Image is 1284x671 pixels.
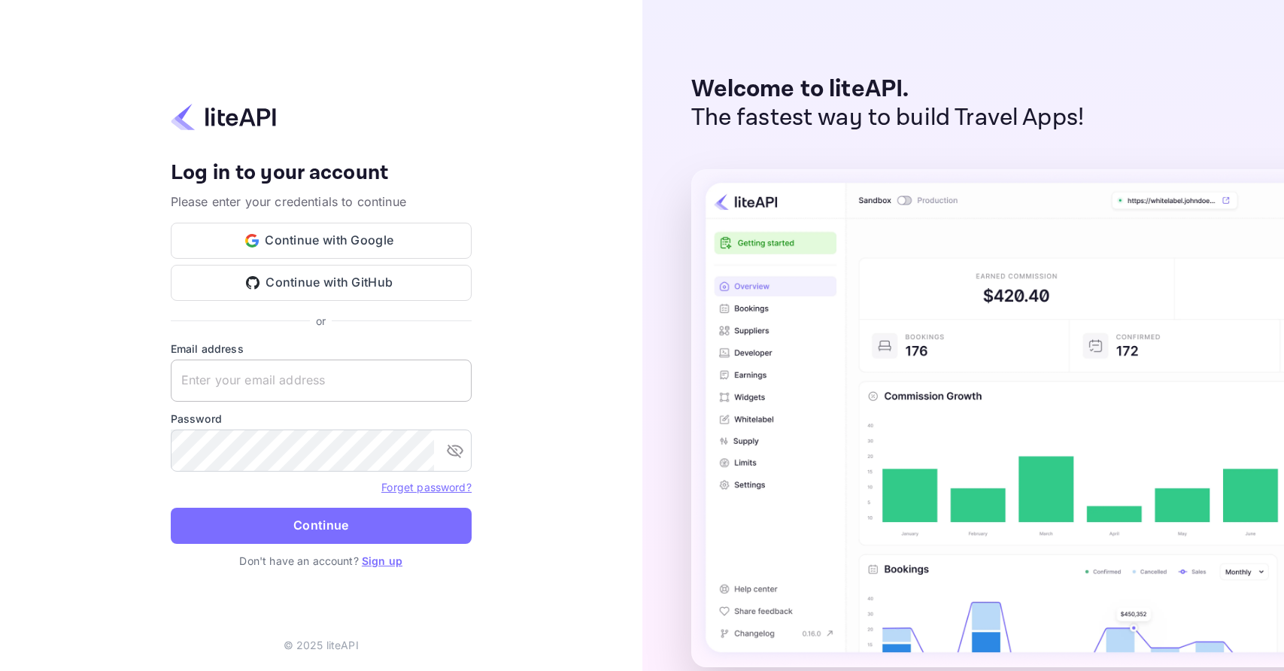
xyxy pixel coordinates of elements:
p: Don't have an account? [171,553,472,569]
button: Continue with GitHub [171,265,472,301]
p: Please enter your credentials to continue [171,193,472,211]
p: © 2025 liteAPI [284,637,359,653]
label: Email address [171,341,472,357]
a: Sign up [362,554,402,567]
p: The fastest way to build Travel Apps! [691,104,1085,132]
a: Forget password? [381,479,471,494]
button: Continue with Google [171,223,472,259]
button: toggle password visibility [440,436,470,466]
img: liteapi [171,102,276,132]
p: Welcome to liteAPI. [691,75,1085,104]
h4: Log in to your account [171,160,472,187]
label: Password [171,411,472,427]
input: Enter your email address [171,360,472,402]
p: or [316,313,326,329]
button: Continue [171,508,472,544]
a: Forget password? [381,481,471,493]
